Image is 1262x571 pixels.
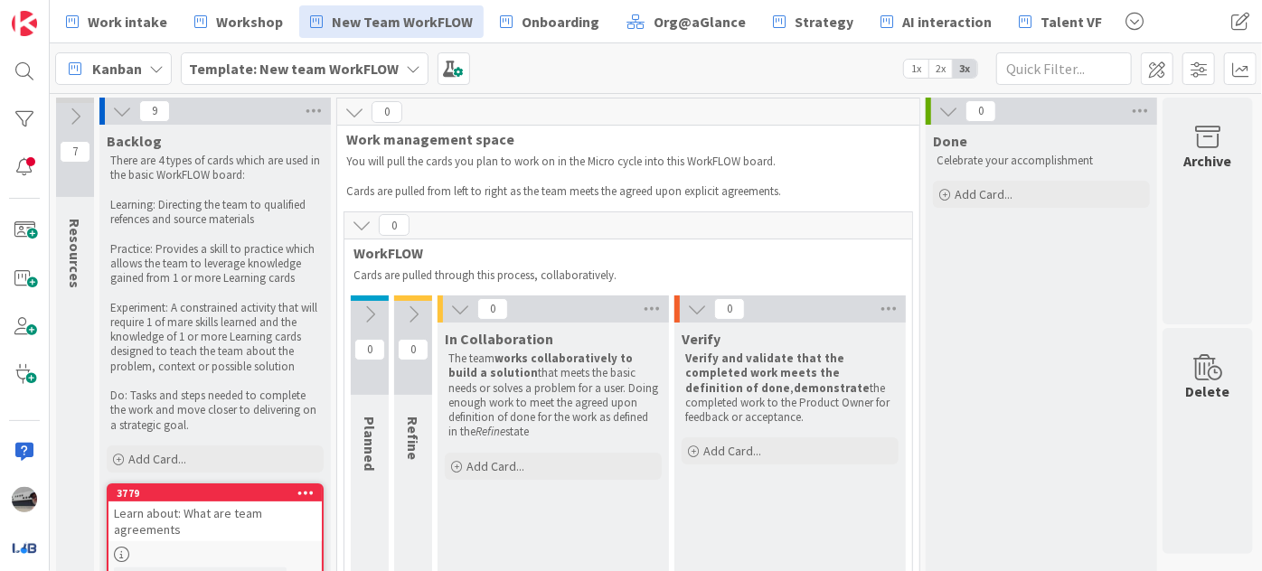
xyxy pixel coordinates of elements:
[933,132,967,150] span: Done
[216,11,283,33] span: Workshop
[184,5,294,38] a: Workshop
[685,351,847,396] strong: Verify and validate that the completed work meets the definition of done
[346,184,910,199] p: Cards are pulled from left to right as the team meets the agreed upon explicit agreements.
[117,487,322,500] div: 3779
[108,485,322,501] div: 3779
[1041,11,1102,33] span: Talent VF
[110,301,320,374] p: Experiment: A constrained activity that will require 1 of mare skills learned and the knowledge o...
[108,501,322,541] div: Learn about: What are team agreements
[682,330,720,348] span: Verify
[398,339,429,360] span: 0
[353,268,903,283] p: Cards are pulled through this process, collaboratively.
[60,141,90,163] span: 7
[299,5,484,38] a: New Team WorkFLOW
[953,60,977,78] span: 3x
[928,60,953,78] span: 2x
[1184,150,1232,172] div: Archive
[372,101,402,123] span: 0
[404,417,422,460] span: Refine
[1008,5,1113,38] a: Talent VF
[448,351,636,380] strong: works collaboratively to build a solution
[522,11,599,33] span: Onboarding
[654,11,746,33] span: Org@aGlance
[12,535,37,560] img: avatar
[354,339,385,360] span: 0
[110,154,320,183] p: There are 4 types of cards which are used in the basic WorkFLOW board:
[110,388,320,433] p: Do: Tasks and steps needed to complete the work and move closer to delivering on a strategic goal.
[332,11,473,33] span: New Team WorkFLOW
[955,186,1012,202] span: Add Card...
[110,242,320,286] p: Practice: Provides a skill to practice which allows the team to leverage knowledge gained from 1 ...
[189,60,399,78] b: Template: New team WorkFLOW
[616,5,757,38] a: Org@aGlance
[448,351,658,440] p: The team that meets the basic needs or solves a problem for a user. Doing enough work to meet the...
[346,130,897,148] span: Work management space
[937,154,1146,168] p: Celebrate your accomplishment
[55,5,178,38] a: Work intake
[12,487,37,512] img: jB
[996,52,1132,85] input: Quick Filter...
[685,351,895,425] p: , the completed work to the Product Owner for feedback or acceptance.
[870,5,1003,38] a: AI interaction
[466,458,524,474] span: Add Card...
[110,198,320,228] p: Learning: Directing the team to qualified refences and source materials
[12,11,37,36] img: Visit kanbanzone.com
[346,154,910,169] p: You will pull the cards you plan to work on in the Micro cycle into this WorkFLOW board.
[489,5,610,38] a: Onboarding
[714,298,745,320] span: 0
[353,244,890,262] span: WorkFLOW
[476,424,505,439] em: Refine
[379,214,410,236] span: 0
[88,11,167,33] span: Work intake
[92,58,142,80] span: Kanban
[139,100,170,122] span: 9
[794,380,870,396] strong: demonstrate
[902,11,992,33] span: AI interaction
[762,5,864,38] a: Strategy
[904,60,928,78] span: 1x
[965,100,996,122] span: 0
[477,298,508,320] span: 0
[108,485,322,541] div: 3779Learn about: What are team agreements
[66,219,84,288] span: Resources
[795,11,853,33] span: Strategy
[1186,380,1230,402] div: Delete
[445,330,553,348] span: In Collaboration
[128,451,186,467] span: Add Card...
[703,443,761,459] span: Add Card...
[107,132,162,150] span: Backlog
[361,417,379,471] span: Planned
